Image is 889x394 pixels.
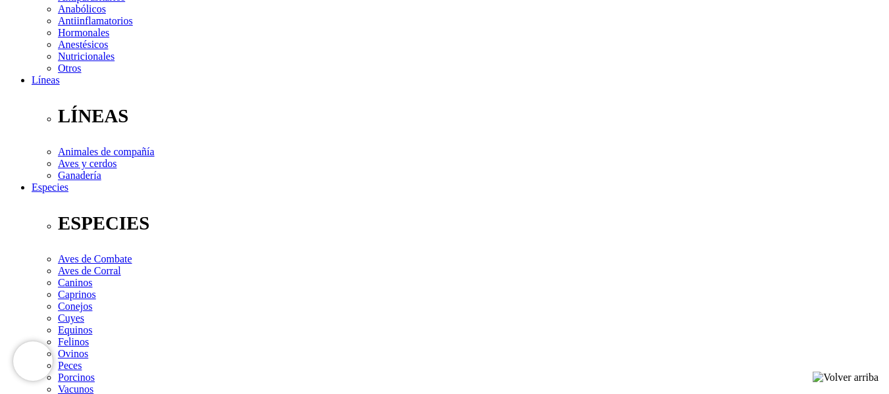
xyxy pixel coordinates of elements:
a: Cuyes [58,312,84,324]
p: ESPECIES [58,212,884,234]
img: Volver arriba [813,372,878,383]
a: Especies [32,182,68,193]
a: Felinos [58,336,89,347]
iframe: Brevo live chat [13,341,53,381]
a: Aves y cerdos [58,158,116,169]
a: Hormonales [58,27,109,38]
a: Equinos [58,324,92,335]
a: Animales de compañía [58,146,155,157]
a: Caninos [58,277,92,288]
a: Peces [58,360,82,371]
a: Antiinflamatorios [58,15,133,26]
p: LÍNEAS [58,105,884,127]
a: Caprinos [58,289,96,300]
a: Aves de Corral [58,265,121,276]
a: Anestésicos [58,39,108,50]
a: Aves de Combate [58,253,132,264]
a: Ovinos [58,348,88,359]
a: Anabólicos [58,3,106,14]
a: Ganadería [58,170,101,181]
a: Nutricionales [58,51,114,62]
a: Otros [58,62,82,74]
a: Líneas [32,74,60,86]
a: Porcinos [58,372,95,383]
a: Conejos [58,301,92,312]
